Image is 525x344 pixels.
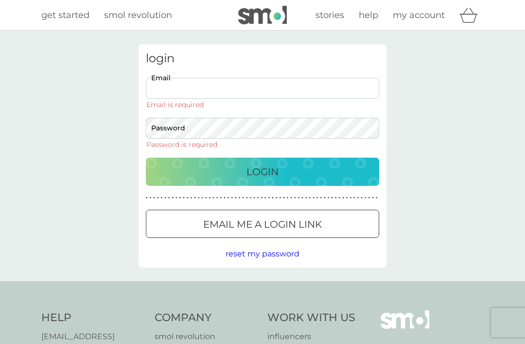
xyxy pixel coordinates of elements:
p: ● [157,196,159,200]
p: ● [224,196,226,200]
p: ● [301,196,303,200]
p: ● [216,196,218,200]
p: ● [335,196,337,200]
a: smol revolution [155,330,258,343]
button: Login [146,158,379,186]
p: ● [161,196,163,200]
p: ● [150,196,152,200]
span: reset my password [226,249,299,258]
p: ● [313,196,315,200]
span: get started [41,10,89,20]
p: ● [239,196,241,200]
p: ● [257,196,259,200]
p: ● [320,196,322,200]
p: ● [164,196,166,200]
h4: Work With Us [267,310,355,326]
a: help [359,8,378,22]
p: ● [357,196,359,200]
p: ● [328,196,330,200]
p: ● [235,196,237,200]
a: influencers [267,330,355,343]
h4: Company [155,310,258,326]
p: ● [342,196,344,200]
p: ● [309,196,311,200]
p: ● [324,196,326,200]
p: ● [146,196,148,200]
p: ● [339,196,341,200]
p: ● [331,196,333,200]
p: ● [365,196,367,200]
p: ● [201,196,203,200]
h3: login [146,52,379,66]
button: reset my password [226,248,299,260]
div: Password is required [146,141,218,148]
h4: Help [41,310,145,326]
a: my account [393,8,445,22]
p: ● [372,196,374,200]
img: smol [238,6,287,24]
span: smol revolution [104,10,172,20]
a: get started [41,8,89,22]
div: Email is required [146,101,204,108]
p: ● [220,196,222,200]
p: ● [268,196,270,200]
p: ● [168,196,170,200]
p: Email me a login link [203,217,322,232]
p: ● [316,196,318,200]
p: ● [305,196,307,200]
p: ● [227,196,229,200]
span: help [359,10,378,20]
p: ● [264,196,266,200]
a: smol revolution [104,8,172,22]
p: ● [290,196,292,200]
p: ● [172,196,174,200]
p: ● [361,196,363,200]
p: ● [250,196,252,200]
p: ● [198,196,200,200]
div: basket [459,5,484,25]
p: ● [205,196,207,200]
p: ● [287,196,289,200]
p: ● [261,196,262,200]
p: ● [280,196,281,200]
p: ● [276,196,278,200]
p: ● [376,196,378,200]
p: ● [298,196,300,200]
p: ● [153,196,155,200]
a: stories [315,8,344,22]
p: ● [194,196,196,200]
p: ● [294,196,296,200]
span: my account [393,10,445,20]
p: ● [272,196,274,200]
p: ● [187,196,189,200]
img: smol [381,310,429,344]
p: ● [353,196,355,200]
p: ● [350,196,351,200]
p: ● [253,196,255,200]
p: ● [283,196,285,200]
p: ● [179,196,181,200]
span: stories [315,10,344,20]
p: ● [191,196,192,200]
p: ● [346,196,348,200]
p: ● [242,196,244,200]
p: ● [212,196,214,200]
p: ● [175,196,177,200]
p: Login [246,164,279,180]
p: ● [183,196,185,200]
p: ● [246,196,248,200]
p: ● [231,196,233,200]
p: ● [368,196,370,200]
p: ● [209,196,211,200]
button: Email me a login link [146,210,379,238]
